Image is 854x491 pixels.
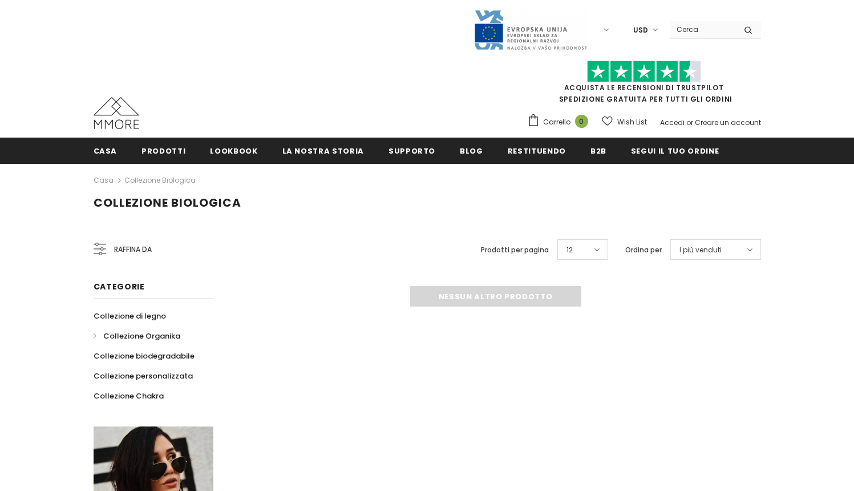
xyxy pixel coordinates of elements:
[695,118,761,127] a: Creare un account
[94,371,193,381] span: Collezione personalizzata
[94,174,114,187] a: Casa
[141,146,185,156] span: Prodotti
[590,138,606,163] a: B2B
[94,366,193,386] a: Collezione personalizzata
[564,83,724,92] a: Acquista le recensioni di TrustPilot
[103,331,180,341] span: Collezione Organika
[94,281,145,292] span: Categorie
[527,114,594,131] a: Carrello 0
[282,146,364,156] span: La nostra storia
[94,195,241,211] span: Collezione biologica
[94,311,166,321] span: Collezione di legno
[94,138,118,163] a: Casa
[508,146,566,156] span: Restituendo
[575,115,588,128] span: 0
[631,138,719,163] a: Segui il tuo ordine
[543,116,570,128] span: Carrello
[94,146,118,156] span: Casa
[602,112,647,132] a: Wish List
[94,306,166,326] a: Collezione di legno
[388,138,435,163] a: supporto
[124,175,196,185] a: Collezione biologica
[508,138,566,163] a: Restituendo
[210,138,257,163] a: Lookbook
[633,25,648,36] span: USD
[94,346,195,366] a: Collezione biodegradabile
[566,244,573,256] span: 12
[473,9,588,51] img: Javni Razpis
[460,138,483,163] a: Blog
[282,138,364,163] a: La nostra storia
[686,118,693,127] span: or
[679,244,722,256] span: I più venduti
[460,146,483,156] span: Blog
[660,118,685,127] a: Accedi
[625,244,662,256] label: Ordina per
[94,351,195,361] span: Collezione biodegradabile
[527,66,761,104] span: SPEDIZIONE GRATUITA PER TUTTI GLI ORDINI
[94,326,180,346] a: Collezione Organika
[670,21,735,38] input: Search Site
[631,146,719,156] span: Segui il tuo ordine
[388,146,435,156] span: supporto
[114,243,152,256] span: Raffina da
[587,61,701,83] img: Fidati di Pilot Stars
[617,116,647,128] span: Wish List
[481,244,549,256] label: Prodotti per pagina
[94,97,139,129] img: Casi MMORE
[473,25,588,34] a: Javni Razpis
[210,146,257,156] span: Lookbook
[94,386,164,406] a: Collezione Chakra
[590,146,606,156] span: B2B
[141,138,185,163] a: Prodotti
[94,391,164,401] span: Collezione Chakra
